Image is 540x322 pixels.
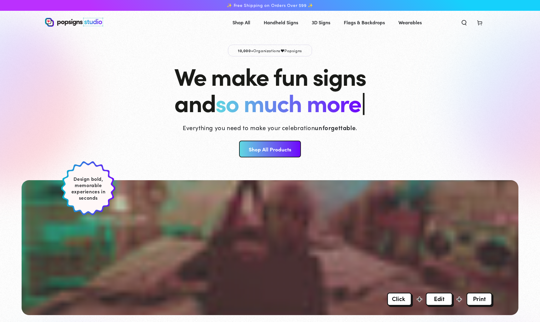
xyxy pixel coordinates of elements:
[456,16,472,29] summary: Search our site
[239,141,301,157] a: Shop All Products
[228,45,312,56] p: Organizations Popsigns
[259,14,303,30] a: Handheld Signs
[312,18,330,27] span: 3D Signs
[387,293,493,307] img: Overlay Image
[232,18,250,27] span: Shop All
[228,14,255,30] a: Shop All
[344,18,385,27] span: Flags & Backdrops
[183,123,357,132] p: Everything you need to make your celebration .
[215,85,361,118] span: so much more
[394,14,426,30] a: Wearables
[174,62,366,115] h1: We make fun signs and
[227,3,313,8] span: ✨ Free Shipping on Orders Over $99 ✨
[45,18,103,27] img: Popsigns Studio
[315,123,355,132] strong: unforgettable
[307,14,335,30] a: 3D Signs
[264,18,298,27] span: Handheld Signs
[339,14,389,30] a: Flags & Backdrops
[361,85,365,119] span: |
[238,48,253,53] span: 10,000+
[398,18,422,27] span: Wearables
